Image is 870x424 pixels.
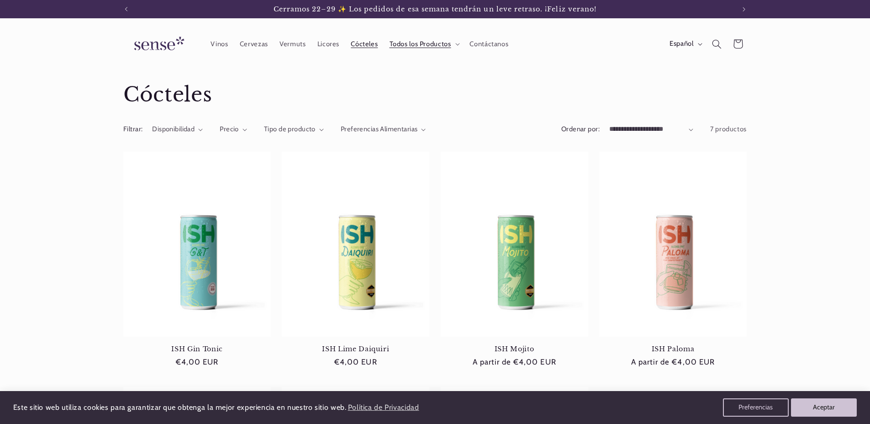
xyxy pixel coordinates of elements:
[441,345,588,353] a: ISH Mojito
[220,125,239,133] span: Precio
[264,125,316,133] span: Tipo de producto
[710,125,747,133] span: 7 productos
[274,34,311,54] a: Vermuts
[123,82,747,108] h1: Cócteles
[274,5,596,13] span: Cerramos 22–29 ✨ Los pedidos de esa semana tendrán un leve retraso. ¡Feliz verano!
[264,124,324,134] summary: Tipo de producto (0 seleccionado)
[384,34,464,54] summary: Todos los Productos
[282,345,429,353] a: ISH Lime Daiquiri
[13,403,347,412] span: Este sitio web utiliza cookies para garantizar que obtenga la mejor experiencia en nuestro sitio ...
[341,125,418,133] span: Preferencias Alimentarias
[346,400,420,416] a: Política de Privacidad (opens in a new tab)
[351,40,378,48] span: Cócteles
[279,40,306,48] span: Vermuts
[120,27,195,61] a: Sense
[123,345,271,353] a: ISH Gin Tonic
[220,124,247,134] summary: Precio
[707,33,728,54] summary: Búsqueda
[317,40,339,48] span: Licores
[723,398,789,417] button: Preferencias
[123,124,142,134] h2: Filtrar:
[599,345,747,353] a: ISH Paloma
[664,35,706,53] button: Español
[791,398,857,417] button: Aceptar
[341,124,426,134] summary: Preferencias Alimentarias (0 seleccionado)
[311,34,345,54] a: Licores
[211,40,228,48] span: Vinos
[670,39,693,49] span: Español
[561,125,600,133] label: Ordenar por:
[345,34,384,54] a: Cócteles
[464,34,514,54] a: Contáctanos
[205,34,234,54] a: Vinos
[123,31,192,57] img: Sense
[390,40,451,48] span: Todos los Productos
[240,40,268,48] span: Cervezas
[469,40,508,48] span: Contáctanos
[152,124,203,134] summary: Disponibilidad (0 seleccionado)
[234,34,274,54] a: Cervezas
[152,125,195,133] span: Disponibilidad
